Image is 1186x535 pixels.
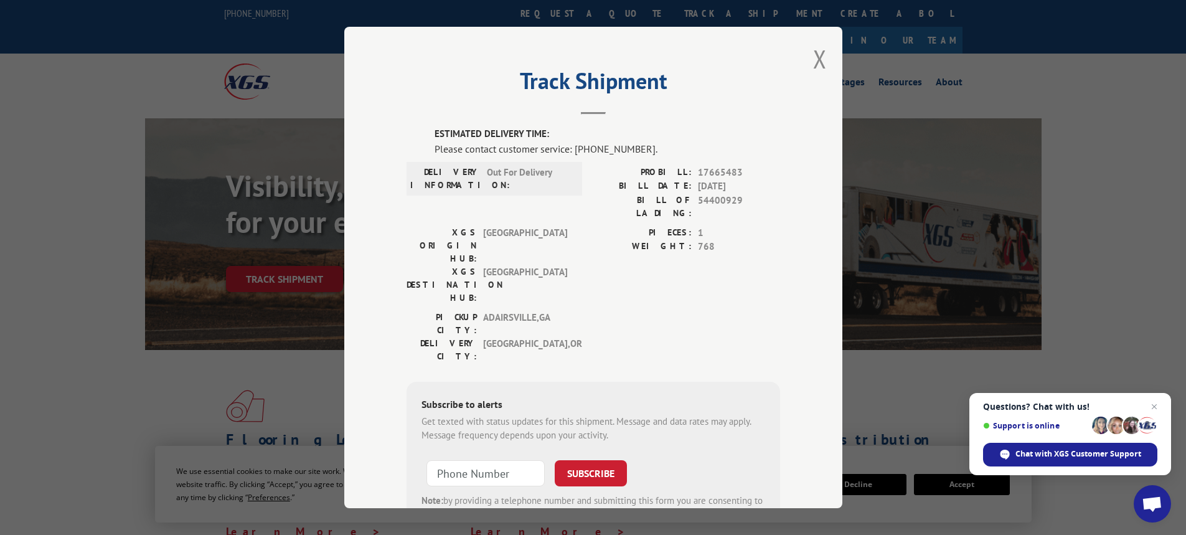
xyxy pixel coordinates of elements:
[421,415,765,443] div: Get texted with status updates for this shipment. Message and data rates may apply. Message frequ...
[407,72,780,96] h2: Track Shipment
[593,166,692,180] label: PROBILL:
[983,402,1157,412] span: Questions? Chat with us!
[698,166,780,180] span: 17665483
[483,226,567,265] span: [GEOGRAPHIC_DATA]
[483,311,567,337] span: ADAIRSVILLE , GA
[698,194,780,220] span: 54400929
[421,397,765,415] div: Subscribe to alerts
[593,226,692,240] label: PIECES:
[407,311,477,337] label: PICKUP CITY:
[698,226,780,240] span: 1
[407,226,477,265] label: XGS ORIGIN HUB:
[483,265,567,305] span: [GEOGRAPHIC_DATA]
[487,166,571,192] span: Out For Delivery
[435,141,780,156] div: Please contact customer service: [PHONE_NUMBER].
[555,460,627,486] button: SUBSCRIBE
[698,179,780,194] span: [DATE]
[426,460,545,486] input: Phone Number
[593,240,692,254] label: WEIGHT:
[593,194,692,220] label: BILL OF LADING:
[407,337,477,363] label: DELIVERY CITY:
[1015,448,1141,460] span: Chat with XGS Customer Support
[421,495,443,506] strong: Note:
[813,42,827,75] button: Close modal
[1134,485,1171,523] div: Open chat
[983,443,1157,466] div: Chat with XGS Customer Support
[483,337,567,363] span: [GEOGRAPHIC_DATA] , OR
[435,127,780,141] label: ESTIMATED DELIVERY TIME:
[593,179,692,194] label: BILL DATE:
[698,240,780,254] span: 768
[1147,399,1162,414] span: Close chat
[410,166,481,192] label: DELIVERY INFORMATION:
[407,265,477,305] label: XGS DESTINATION HUB:
[983,421,1088,430] span: Support is online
